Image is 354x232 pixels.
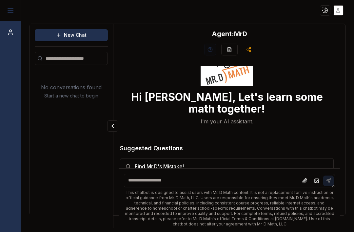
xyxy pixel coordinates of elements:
[119,91,335,115] h3: Hi [PERSON_NAME], Let's learn some math together!
[212,29,247,38] h2: MrD
[120,144,333,153] h3: Suggested Questions
[334,6,343,15] img: placeholder-user.jpg
[120,158,333,175] button: Find Mr.D's Mistake!
[201,117,253,125] p: I'm your AI assistant.
[107,120,118,132] button: Collapse panel
[124,190,335,227] div: This chatbot is designed to assist users with Mr. D Math content. It is not a replacement for liv...
[35,29,108,41] button: New Chat
[204,44,216,55] button: Help Videos
[221,44,238,55] button: Fill Questions
[44,93,98,99] p: Start a new chat to begin
[41,83,102,91] p: No conversations found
